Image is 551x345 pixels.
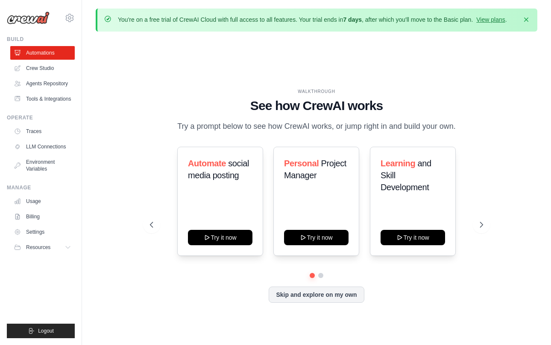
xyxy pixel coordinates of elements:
[188,230,252,245] button: Try it now
[269,287,364,303] button: Skip and explore on my own
[150,98,483,113] h1: See how CrewAI works
[7,36,75,43] div: Build
[10,61,75,75] a: Crew Studio
[10,92,75,106] a: Tools & Integrations
[7,184,75,191] div: Manage
[10,125,75,138] a: Traces
[7,114,75,121] div: Operate
[7,12,50,24] img: Logo
[10,155,75,176] a: Environment Variables
[150,88,483,95] div: WALKTHROUGH
[188,159,249,180] span: social media posting
[284,230,349,245] button: Try it now
[173,120,460,133] p: Try a prompt below to see how CrewAI works, or jump right in and build your own.
[284,159,319,168] span: Personal
[476,16,505,23] a: View plans
[10,140,75,154] a: LLM Connections
[381,159,431,192] span: and Skill Development
[118,15,507,24] p: You're on a free trial of CrewAI Cloud with full access to all features. Your trial ends in , aft...
[10,241,75,254] button: Resources
[10,210,75,223] a: Billing
[284,159,346,180] span: Project Manager
[188,159,226,168] span: Automate
[10,46,75,60] a: Automations
[7,324,75,338] button: Logout
[26,244,50,251] span: Resources
[38,328,54,334] span: Logout
[10,77,75,90] a: Agents Repository
[10,194,75,208] a: Usage
[381,159,415,168] span: Learning
[508,304,551,345] iframe: Chat Widget
[343,16,362,23] strong: 7 days
[381,230,445,245] button: Try it now
[10,225,75,239] a: Settings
